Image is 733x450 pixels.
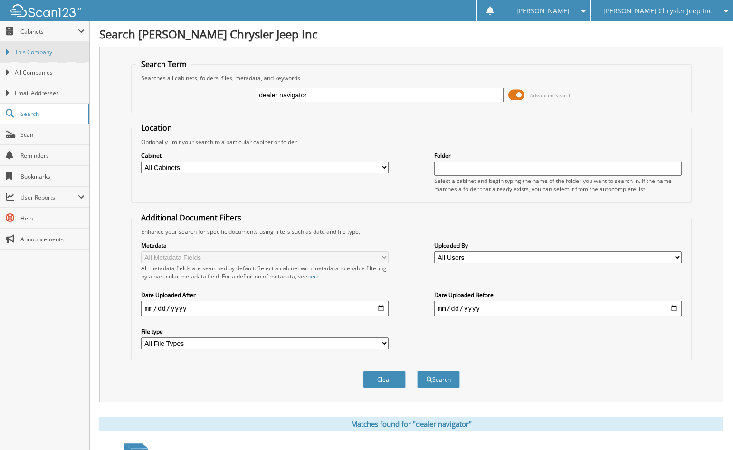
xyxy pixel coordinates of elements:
span: Cabinets [20,28,78,36]
label: Date Uploaded After [141,291,389,299]
a: here [307,272,320,280]
div: Matches found for "dealer navigator" [99,417,723,431]
label: File type [141,327,389,335]
iframe: Chat Widget [685,404,733,450]
span: Scan [20,131,85,139]
div: Enhance your search for specific documents using filters such as date and file type. [136,228,687,236]
div: Select a cabinet and begin typing the name of the folder you want to search in. If the name match... [434,177,682,193]
label: Uploaded By [434,241,682,249]
input: end [434,301,682,316]
label: Folder [434,152,682,160]
span: Email Addresses [15,89,85,97]
span: [PERSON_NAME] [516,8,570,14]
div: Searches all cabinets, folders, files, metadata, and keywords [136,74,687,82]
button: Search [417,371,460,388]
span: Bookmarks [20,172,85,181]
span: This Company [15,48,85,57]
span: All Companies [15,68,85,77]
span: User Reports [20,193,78,201]
img: scan123-logo-white.svg [10,4,81,17]
h1: Search [PERSON_NAME] Chrysler Jeep Inc [99,26,723,42]
div: All metadata fields are searched by default. Select a cabinet with metadata to enable filtering b... [141,264,389,280]
button: Clear [363,371,406,388]
span: Reminders [20,152,85,160]
legend: Additional Document Filters [136,212,246,223]
span: Help [20,214,85,222]
span: [PERSON_NAME] Chrysler Jeep Inc [603,8,712,14]
span: Search [20,110,83,118]
span: Advanced Search [530,92,572,99]
legend: Search Term [136,59,191,69]
input: start [141,301,389,316]
span: Announcements [20,235,85,243]
label: Date Uploaded Before [434,291,682,299]
label: Metadata [141,241,389,249]
div: Optionally limit your search to a particular cabinet or folder [136,138,687,146]
legend: Location [136,123,177,133]
label: Cabinet [141,152,389,160]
